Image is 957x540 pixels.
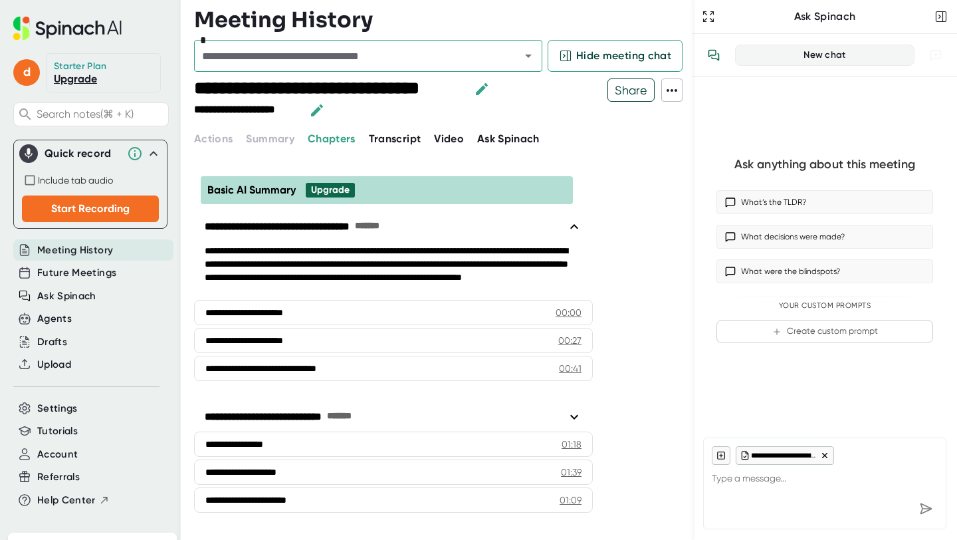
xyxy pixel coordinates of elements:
[54,61,107,72] div: Starter Plan
[38,175,113,186] span: Include tab audio
[477,132,540,145] span: Ask Spinach
[560,493,582,507] div: 01:09
[576,48,671,64] span: Hide meeting chat
[369,131,421,147] button: Transcript
[700,42,727,68] button: View conversation history
[194,131,233,147] button: Actions
[716,301,933,311] div: Your Custom Prompts
[37,335,67,350] button: Drafts
[558,334,582,347] div: 00:27
[37,424,78,439] button: Tutorials
[716,190,933,214] button: What’s the TLDR?
[246,132,294,145] span: Summary
[37,108,165,120] span: Search notes (⌘ + K)
[562,438,582,451] div: 01:18
[734,157,915,172] div: Ask anything about this meeting
[37,289,96,304] button: Ask Spinach
[308,131,356,147] button: Chapters
[246,131,294,147] button: Summary
[45,147,120,160] div: Quick record
[54,72,97,85] a: Upgrade
[207,184,296,196] span: Basic AI Summary
[19,140,161,167] div: Quick record
[548,40,683,72] button: Hide meeting chat
[607,78,655,102] button: Share
[37,311,72,327] button: Agents
[13,59,40,86] span: d
[37,357,71,372] button: Upload
[37,243,113,258] button: Meeting History
[51,202,130,215] span: Start Recording
[932,7,950,26] button: Close conversation sidebar
[37,493,96,508] span: Help Center
[37,493,110,508] button: Help Center
[477,131,540,147] button: Ask Spinach
[699,7,718,26] button: Expand to Ask Spinach page
[194,7,373,33] h3: Meeting History
[608,78,654,102] span: Share
[194,132,233,145] span: Actions
[716,225,933,249] button: What decisions were made?
[37,401,78,416] button: Settings
[519,47,538,65] button: Open
[434,132,464,145] span: Video
[744,49,906,61] div: New chat
[434,131,464,147] button: Video
[37,470,80,485] button: Referrals
[22,172,159,188] div: Record both your microphone and the audio from your browser tab (e.g., videos, meetings, etc.)
[369,132,421,145] span: Transcript
[22,196,159,222] button: Start Recording
[37,265,116,281] button: Future Meetings
[311,184,350,196] div: Upgrade
[308,132,356,145] span: Chapters
[716,259,933,283] button: What were the blindspots?
[559,362,582,375] div: 00:41
[561,466,582,479] div: 01:39
[716,320,933,343] button: Create custom prompt
[37,447,78,462] button: Account
[914,497,938,521] div: Send message
[556,306,582,319] div: 00:00
[718,10,932,23] div: Ask Spinach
